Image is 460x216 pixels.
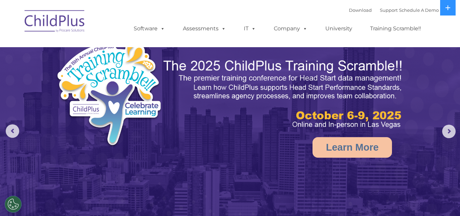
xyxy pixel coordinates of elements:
button: Cookies Settings [5,196,22,213]
a: IT [237,22,263,35]
a: Company [267,22,314,35]
a: Download [349,7,372,13]
a: Training Scramble!! [363,22,428,35]
a: University [319,22,359,35]
a: Schedule A Demo [399,7,439,13]
a: Software [127,22,172,35]
a: Support [380,7,398,13]
img: ChildPlus by Procare Solutions [21,5,89,39]
a: Learn More [313,137,392,158]
font: | [349,7,439,13]
a: Assessments [176,22,233,35]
